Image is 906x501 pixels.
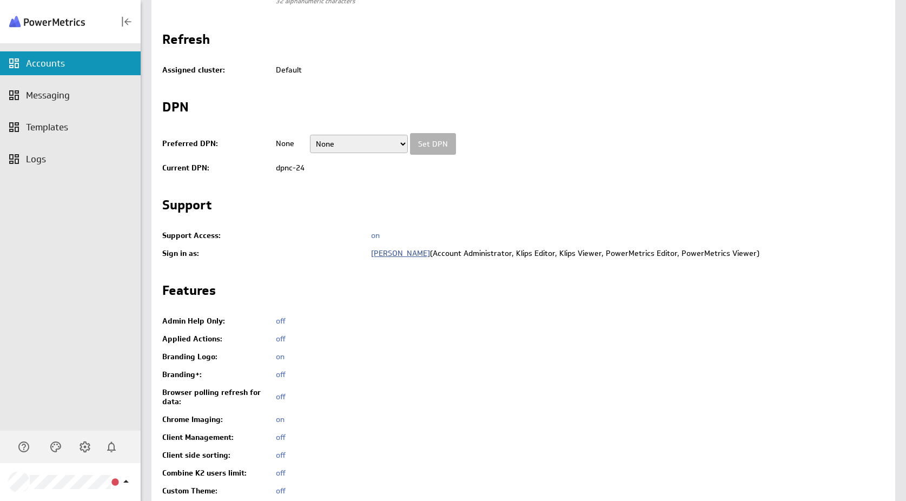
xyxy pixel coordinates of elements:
[26,153,138,165] div: Logs
[162,199,212,216] h2: Support
[162,366,270,384] td: Branding+:
[276,316,286,326] a: off
[410,133,456,155] input: Set DPN
[371,248,430,258] a: [PERSON_NAME]
[9,13,85,30] img: Klipfolio powermetrics logo
[162,464,270,482] td: Combine K2 users limit:
[162,101,189,118] h2: DPN
[26,57,138,69] div: Accounts
[162,245,366,262] td: Sign in as:
[162,348,270,366] td: Branding Logo:
[276,414,285,424] a: on
[102,438,121,456] div: Notifications
[15,438,33,456] div: Help
[366,245,884,262] td: (Account Administrator, Klips Editor, Klips Viewer, PowerMetrics Editor, PowerMetrics Viewer)
[162,61,270,79] td: Assigned cluster:
[276,432,286,442] a: off
[270,159,305,177] td: dpnc-24
[276,450,286,460] a: off
[78,440,91,453] svg: Account and settings
[76,438,94,456] div: Account and settings
[270,129,305,159] td: None
[276,468,286,478] a: off
[276,486,286,496] a: off
[162,33,210,50] h2: Refresh
[162,411,270,429] td: Chrome Imaging:
[47,438,65,456] div: Themes
[276,392,286,401] a: off
[117,12,136,31] div: Collapse
[276,370,286,379] a: off
[162,227,366,245] td: Support Access:
[276,334,286,344] a: off
[162,330,270,348] td: Applied Actions:
[162,429,270,446] td: Client Management:
[162,312,270,330] td: Admin Help Only:
[276,352,285,361] a: on
[162,446,270,464] td: Client side sorting:
[371,230,380,240] a: on
[270,61,302,79] td: Default
[26,121,138,133] div: Templates
[162,284,216,301] h2: Features
[162,482,270,500] td: Custom Theme:
[26,89,138,101] div: Messaging
[49,440,62,453] svg: Themes
[162,129,270,159] td: Preferred DPN:
[162,384,270,411] td: Browser polling refresh for data:
[162,159,270,177] td: Current DPN:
